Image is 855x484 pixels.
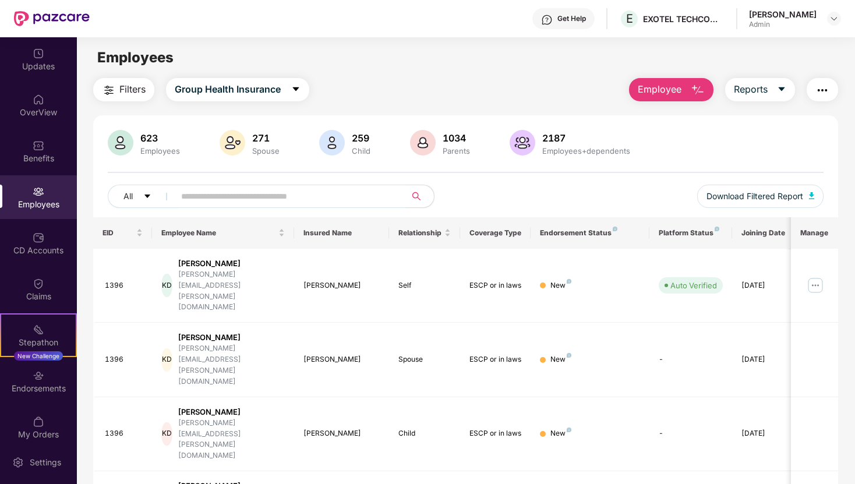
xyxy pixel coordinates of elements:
[510,130,535,156] img: svg+xml;base64,PHN2ZyB4bWxucz0iaHR0cDovL3d3dy53My5vcmcvMjAwMC9zdmciIHhtbG5zOnhsaW5rPSJodHRwOi8vd3...
[541,14,553,26] img: svg+xml;base64,PHN2ZyBpZD0iSGVscC0zMngzMiIgeG1sbnM9Imh0dHA6Ly93d3cudzMub3JnLzIwMDAvc3ZnIiB3aWR0aD...
[749,9,817,20] div: [PERSON_NAME]
[303,280,380,291] div: [PERSON_NAME]
[161,228,276,238] span: Employee Name
[33,94,44,105] img: svg+xml;base64,PHN2ZyBpZD0iSG9tZSIgeG1sbnM9Imh0dHA6Ly93d3cudzMub3JnLzIwMDAvc3ZnIiB3aWR0aD0iMjAiIG...
[734,82,768,97] span: Reports
[105,280,143,291] div: 1396
[626,12,633,26] span: E
[161,274,172,297] div: KD
[659,228,723,238] div: Platform Status
[469,280,522,291] div: ESCP or in laws
[14,11,90,26] img: New Pazcare Logo
[613,227,617,231] img: svg+xml;base64,PHN2ZyB4bWxucz0iaHR0cDovL3d3dy53My5vcmcvMjAwMC9zdmciIHdpZHRoPSI4IiBoZWlnaHQ9IjgiIH...
[540,146,633,156] div: Employees+dependents
[175,82,281,97] span: Group Health Insurance
[178,418,285,461] div: [PERSON_NAME][EMAIL_ADDRESS][PERSON_NAME][DOMAIN_NAME]
[33,416,44,428] img: svg+xml;base64,PHN2ZyBpZD0iTXlfT3JkZXJzIiBkYXRhLW5hbWU9Ik15IE9yZGVycyIgeG1sbnM9Imh0dHA6Ly93d3cudz...
[806,276,825,295] img: manageButton
[389,217,460,249] th: Relationship
[33,370,44,381] img: svg+xml;base64,PHN2ZyBpZD0iRW5kb3JzZW1lbnRzIiB4bWxucz0iaHR0cDovL3d3dy53My5vcmcvMjAwMC9zdmciIHdpZH...
[550,280,571,291] div: New
[725,78,795,101] button: Reportscaret-down
[715,227,719,231] img: svg+xml;base64,PHN2ZyB4bWxucz0iaHR0cDovL3d3dy53My5vcmcvMjAwMC9zdmciIHdpZHRoPSI4IiBoZWlnaHQ9IjgiIH...
[1,337,76,348] div: Stepathon
[250,132,282,144] div: 271
[105,354,143,365] div: 1396
[469,354,522,365] div: ESCP or in laws
[143,192,151,202] span: caret-down
[829,14,839,23] img: svg+xml;base64,PHN2ZyBpZD0iRHJvcGRvd24tMzJ4MzIiIHhtbG5zPSJodHRwOi8vd3d3LnczLm9yZy8yMDAwL3N2ZyIgd2...
[294,217,389,249] th: Insured Name
[649,323,732,397] td: -
[33,278,44,289] img: svg+xml;base64,PHN2ZyBpZD0iQ2xhaW0iIHhtbG5zPSJodHRwOi8vd3d3LnczLm9yZy8yMDAwL3N2ZyIgd2lkdGg9IjIwIi...
[398,280,451,291] div: Self
[33,324,44,335] img: svg+xml;base64,PHN2ZyB4bWxucz0iaHR0cDovL3d3dy53My5vcmcvMjAwMC9zdmciIHdpZHRoPSIyMSIgaGVpZ2h0PSIyMC...
[123,190,133,203] span: All
[550,428,571,439] div: New
[119,82,146,97] span: Filters
[557,14,586,23] div: Get Help
[643,13,725,24] div: EXOTEL TECHCOM PRIVATE LIMITED
[460,217,531,249] th: Coverage Type
[550,354,571,365] div: New
[815,83,829,97] img: svg+xml;base64,PHN2ZyB4bWxucz0iaHR0cDovL3d3dy53My5vcmcvMjAwMC9zdmciIHdpZHRoPSIyNCIgaGVpZ2h0PSIyNC...
[33,140,44,151] img: svg+xml;base64,PHN2ZyBpZD0iQmVuZWZpdHMiIHhtbG5zPSJodHRwOi8vd3d3LnczLm9yZy8yMDAwL3N2ZyIgd2lkdGg9Ij...
[178,269,285,313] div: [PERSON_NAME][EMAIL_ADDRESS][PERSON_NAME][DOMAIN_NAME]
[108,185,179,208] button: Allcaret-down
[250,146,282,156] div: Spouse
[398,354,451,365] div: Spouse
[398,228,442,238] span: Relationship
[629,78,713,101] button: Employee
[178,407,285,418] div: [PERSON_NAME]
[540,132,633,144] div: 2187
[33,232,44,243] img: svg+xml;base64,PHN2ZyBpZD0iQ0RfQWNjb3VudHMiIGRhdGEtbmFtZT0iQ0QgQWNjb3VudHMiIHhtbG5zPSJodHRwOi8vd3...
[405,185,434,208] button: search
[405,192,428,201] span: search
[732,217,803,249] th: Joining Date
[291,84,301,95] span: caret-down
[12,457,24,468] img: svg+xml;base64,PHN2ZyBpZD0iU2V0dGluZy0yMHgyMCIgeG1sbnM9Imh0dHA6Ly93d3cudzMub3JnLzIwMDAvc3ZnIiB3aW...
[638,82,681,97] span: Employee
[469,428,522,439] div: ESCP or in laws
[440,146,472,156] div: Parents
[178,258,285,269] div: [PERSON_NAME]
[440,132,472,144] div: 1034
[178,332,285,343] div: [PERSON_NAME]
[567,428,571,432] img: svg+xml;base64,PHN2ZyB4bWxucz0iaHR0cDovL3d3dy53My5vcmcvMjAwMC9zdmciIHdpZHRoPSI4IiBoZWlnaHQ9IjgiIH...
[691,83,705,97] img: svg+xml;base64,PHN2ZyB4bWxucz0iaHR0cDovL3d3dy53My5vcmcvMjAwMC9zdmciIHhtbG5zOnhsaW5rPSJodHRwOi8vd3...
[791,217,838,249] th: Manage
[349,146,373,156] div: Child
[706,190,803,203] span: Download Filtered Report
[103,228,135,238] span: EID
[741,280,794,291] div: [DATE]
[93,78,154,101] button: Filters
[93,217,153,249] th: EID
[161,422,172,446] div: KD
[166,78,309,101] button: Group Health Insurancecaret-down
[398,428,451,439] div: Child
[749,20,817,29] div: Admin
[26,457,65,468] div: Settings
[540,228,640,238] div: Endorsement Status
[741,428,794,439] div: [DATE]
[33,48,44,59] img: svg+xml;base64,PHN2ZyBpZD0iVXBkYXRlZCIgeG1sbnM9Imh0dHA6Ly93d3cudzMub3JnLzIwMDAvc3ZnIiB3aWR0aD0iMj...
[102,83,116,97] img: svg+xml;base64,PHN2ZyB4bWxucz0iaHR0cDovL3d3dy53My5vcmcvMjAwMC9zdmciIHdpZHRoPSIyNCIgaGVpZ2h0PSIyNC...
[14,351,63,361] div: New Challenge
[349,132,373,144] div: 259
[97,49,174,66] span: Employees
[410,130,436,156] img: svg+xml;base64,PHN2ZyB4bWxucz0iaHR0cDovL3d3dy53My5vcmcvMjAwMC9zdmciIHhtbG5zOnhsaW5rPSJodHRwOi8vd3...
[220,130,245,156] img: svg+xml;base64,PHN2ZyB4bWxucz0iaHR0cDovL3d3dy53My5vcmcvMjAwMC9zdmciIHhtbG5zOnhsaW5rPSJodHRwOi8vd3...
[138,132,182,144] div: 623
[303,354,380,365] div: [PERSON_NAME]
[697,185,824,208] button: Download Filtered Report
[319,130,345,156] img: svg+xml;base64,PHN2ZyB4bWxucz0iaHR0cDovL3d3dy53My5vcmcvMjAwMC9zdmciIHhtbG5zOnhsaW5rPSJodHRwOi8vd3...
[108,130,133,156] img: svg+xml;base64,PHN2ZyB4bWxucz0iaHR0cDovL3d3dy53My5vcmcvMjAwMC9zdmciIHhtbG5zOnhsaW5rPSJodHRwOi8vd3...
[152,217,294,249] th: Employee Name
[303,428,380,439] div: [PERSON_NAME]
[161,348,172,372] div: KD
[178,343,285,387] div: [PERSON_NAME][EMAIL_ADDRESS][PERSON_NAME][DOMAIN_NAME]
[567,279,571,284] img: svg+xml;base64,PHN2ZyB4bWxucz0iaHR0cDovL3d3dy53My5vcmcvMjAwMC9zdmciIHdpZHRoPSI4IiBoZWlnaHQ9IjgiIH...
[777,84,786,95] span: caret-down
[741,354,794,365] div: [DATE]
[33,186,44,197] img: svg+xml;base64,PHN2ZyBpZD0iRW1wbG95ZWVzIiB4bWxucz0iaHR0cDovL3d3dy53My5vcmcvMjAwMC9zdmciIHdpZHRoPS...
